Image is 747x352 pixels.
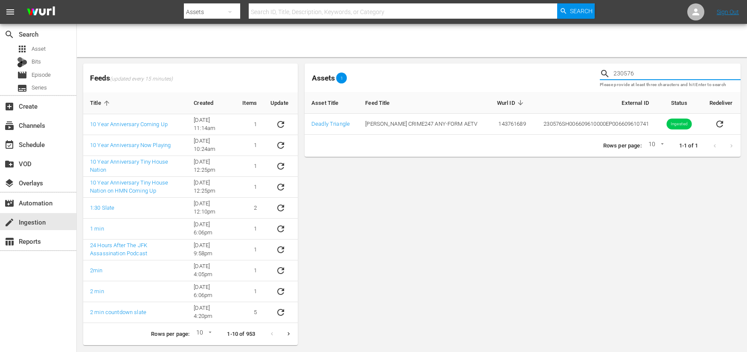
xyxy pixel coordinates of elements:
[235,198,264,219] td: 2
[235,302,264,323] td: 5
[187,239,235,260] td: [DATE] 9:58pm
[17,83,27,93] span: Series
[311,121,350,127] a: Deadly Triangle
[533,114,656,135] td: 230576 SH006609610000 EP006609610741
[187,281,235,302] td: [DATE] 6:06pm
[187,156,235,177] td: [DATE] 12:25pm
[4,217,15,228] span: Ingestion
[83,92,298,323] table: sticky table
[90,121,168,127] a: 10 Year Anniversary Coming Up
[4,140,15,150] span: Schedule
[4,198,15,208] span: Automation
[193,328,213,340] div: 10
[312,74,335,82] span: Assets
[235,92,264,114] th: Items
[90,159,168,173] a: 10 Year Anniversary Tiny House Nation
[305,92,741,135] table: sticky table
[90,142,171,148] a: 10 Year Anniversary Now Playing
[235,281,264,302] td: 1
[4,29,15,40] span: Search
[358,92,488,114] th: Feed Title
[679,142,698,150] p: 1-1 of 1
[187,114,235,135] td: [DATE] 11:14am
[264,92,298,114] th: Update
[187,219,235,239] td: [DATE] 6:06pm
[187,177,235,198] td: [DATE] 12:25pm
[187,302,235,323] td: [DATE] 4:20pm
[187,198,235,219] td: [DATE] 12:10pm
[32,71,51,79] span: Episode
[603,142,642,150] p: Rows per page:
[90,179,168,194] a: 10 Year Anniversary Tiny House Nation on HMN Coming Up
[151,330,189,338] p: Rows per page:
[17,57,27,67] div: Bits
[194,99,224,107] span: Created
[90,288,104,294] a: 2 min
[533,92,656,114] th: External ID
[235,114,264,135] td: 1
[497,99,526,107] span: Wurl ID
[4,101,15,112] span: Create
[90,99,112,107] span: Title
[90,267,103,274] a: 2min
[235,177,264,198] td: 1
[90,205,114,211] a: 1:30 Slate
[358,114,488,135] td: [PERSON_NAME] CRIME247 ANY-FORM AETV
[90,242,147,257] a: 24 Hours After The JFK Assassination Podcast
[235,219,264,239] td: 1
[557,3,595,19] button: Search
[656,92,703,114] th: Status
[235,260,264,281] td: 1
[32,58,41,66] span: Bits
[4,121,15,131] span: Channels
[187,135,235,156] td: [DATE] 10:24am
[17,44,27,54] span: Asset
[83,71,298,85] span: Feeds
[311,99,350,107] span: Asset Title
[613,67,741,80] input: Search Title, Series Title, Wurl ID or External ID
[337,75,347,81] span: 1
[235,156,264,177] td: 1
[4,159,15,169] span: VOD
[90,309,146,315] a: 2 min countdown slate
[110,76,173,83] span: (updated every 15 minutes)
[666,121,692,127] span: Ingested
[5,7,15,17] span: menu
[187,260,235,281] td: [DATE] 4:05pm
[280,326,297,342] button: Next page
[488,114,532,135] td: 143761689
[32,84,47,92] span: Series
[4,237,15,247] span: Reports
[703,92,741,114] th: Redeliver
[717,9,739,15] a: Sign Out
[20,2,61,22] img: ans4CAIJ8jUAAAAAAAAAAAAAAAAAAAAAAAAgQb4GAAAAAAAAAAAAAAAAAAAAAAAAJMjXAAAAAAAAAAAAAAAAAAAAAAAAgAT5G...
[32,45,46,53] span: Asset
[570,3,593,19] span: Search
[235,239,264,260] td: 1
[600,81,741,89] p: Please provide at least three characters and hit Enter to search
[235,135,264,156] td: 1
[90,225,104,232] a: 1 min
[4,178,15,188] span: layers
[17,70,27,80] span: Episode
[645,139,666,152] div: 10
[227,330,255,338] p: 1-10 of 953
